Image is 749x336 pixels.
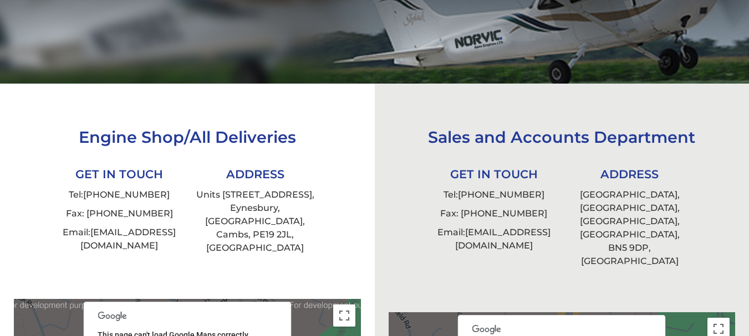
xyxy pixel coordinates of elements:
h3: Sales and Accounts Department [426,127,697,147]
a: [EMAIL_ADDRESS][DOMAIN_NAME] [455,227,551,251]
li: ADDRESS [187,163,323,185]
li: GET IN TOUCH [52,163,187,185]
li: Tel: [426,185,562,204]
li: Fax: [PHONE_NUMBER] [52,204,187,223]
h3: Engine Shop/All Deliveries [52,127,323,147]
a: [PHONE_NUMBER] [458,189,544,200]
li: [GEOGRAPHIC_DATA], [GEOGRAPHIC_DATA], [GEOGRAPHIC_DATA], [GEOGRAPHIC_DATA], BN5 9DP, [GEOGRAPHIC_... [562,185,697,271]
li: Tel: [52,185,187,204]
li: ADDRESS [562,163,697,185]
li: Email: [426,223,562,255]
a: [EMAIL_ADDRESS][DOMAIN_NAME] [80,227,176,251]
a: [PHONE_NUMBER] [83,189,170,200]
button: Toggle fullscreen view [333,304,355,327]
li: GET IN TOUCH [426,163,562,185]
li: Units [STREET_ADDRESS], Eynesbury, [GEOGRAPHIC_DATA], Cambs, PE19 2JL, [GEOGRAPHIC_DATA] [187,185,323,257]
li: Fax: [PHONE_NUMBER] [426,204,562,223]
li: Email: [52,223,187,255]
